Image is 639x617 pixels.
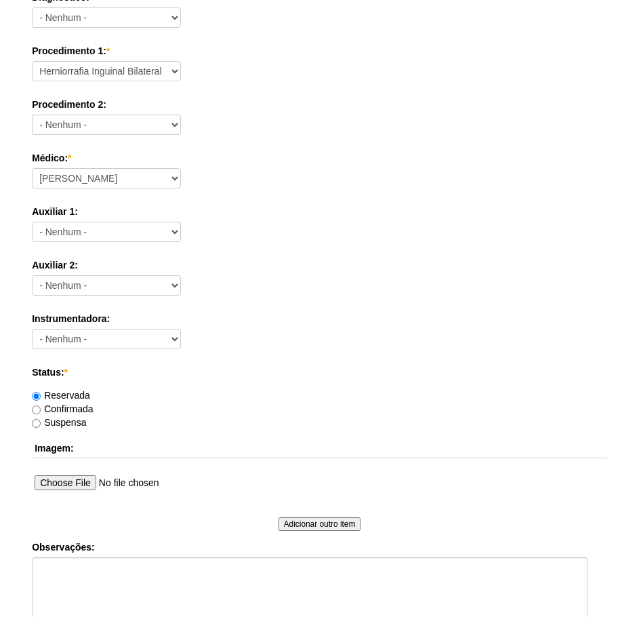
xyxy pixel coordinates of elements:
input: Reservada [32,392,41,401]
label: Suspensa [32,417,86,428]
span: Este campo é obrigatório. [64,367,68,378]
input: Adicionar outro item [279,517,361,531]
span: Este campo é obrigatório. [68,153,71,163]
label: Auxiliar 2: [32,258,607,272]
label: Procedimento 1: [32,44,607,58]
input: Suspensa [32,419,41,428]
label: Procedimento 2: [32,98,607,111]
span: Este campo é obrigatório. [106,45,110,56]
label: Médico: [32,151,607,165]
label: Reservada [32,390,90,401]
label: Status: [32,365,607,379]
th: Imagem: [32,439,607,458]
label: Confirmada [32,403,93,414]
input: Confirmada [32,405,41,414]
label: Instrumentadora: [32,312,607,325]
label: Observações: [32,540,607,554]
label: Auxiliar 1: [32,205,607,218]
